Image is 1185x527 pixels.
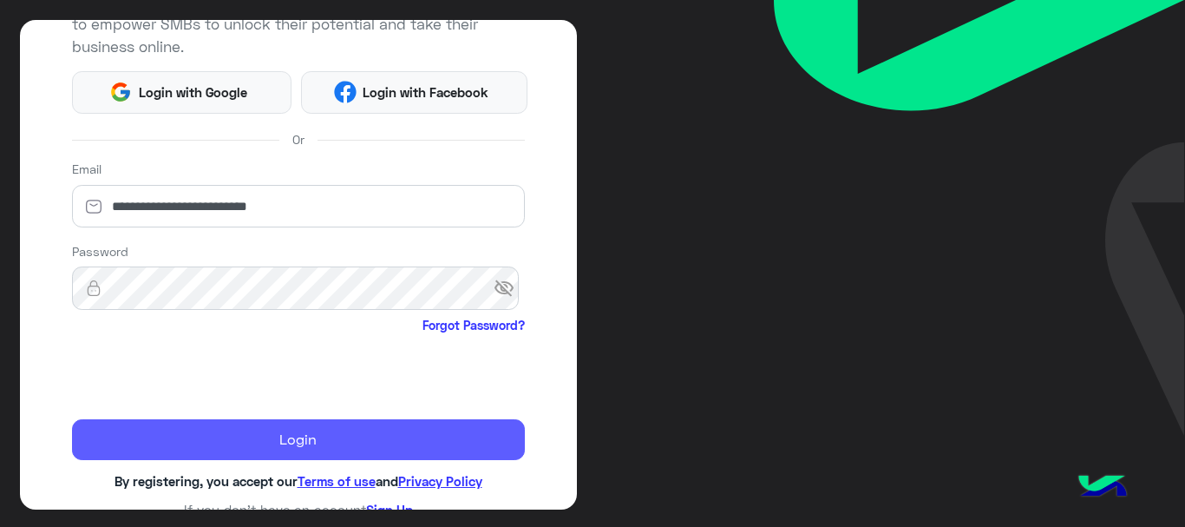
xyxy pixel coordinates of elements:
[301,71,527,114] button: Login with Facebook
[398,473,482,489] a: Privacy Policy
[422,316,525,334] a: Forgot Password?
[357,82,495,102] span: Login with Facebook
[72,339,336,406] iframe: reCAPTCHA
[334,81,357,103] img: Facebook
[72,160,101,178] label: Email
[72,71,292,114] button: Login with Google
[72,280,115,297] img: lock
[132,82,253,102] span: Login with Google
[494,273,525,304] span: visibility_off
[115,473,298,489] span: By registering, you accept our
[1072,458,1133,518] img: hulul-logo.png
[72,242,128,260] label: Password
[72,419,525,461] button: Login
[72,502,525,517] h6: If you don’t have an account
[72,13,525,58] p: to empower SMBs to unlock their potential and take their business online.
[292,130,304,148] span: Or
[366,502,413,517] a: Sign Up
[376,473,398,489] span: and
[298,473,376,489] a: Terms of use
[109,81,132,103] img: Google
[72,198,115,215] img: email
